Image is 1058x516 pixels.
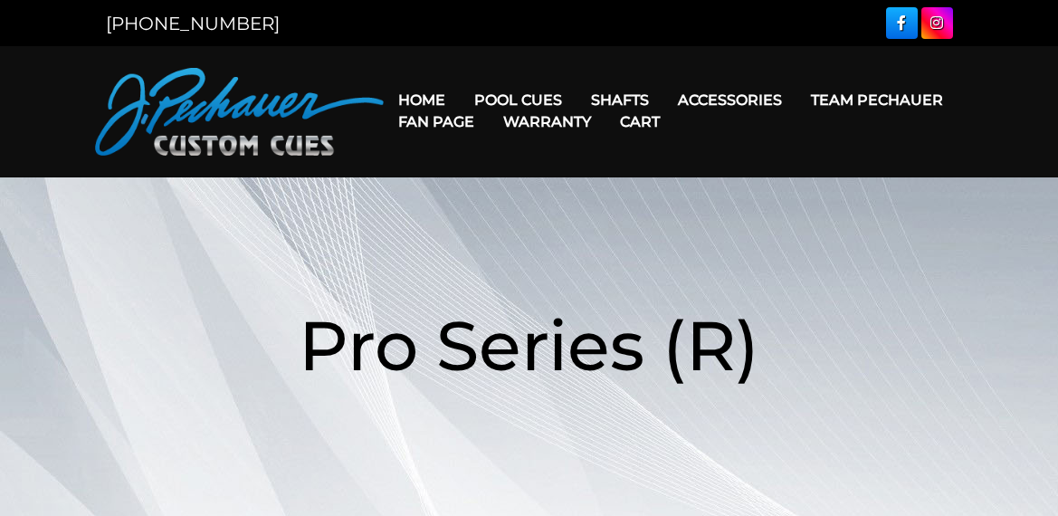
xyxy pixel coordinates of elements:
[299,303,759,387] span: Pro Series (R)
[489,99,605,145] a: Warranty
[796,77,958,123] a: Team Pechauer
[460,77,577,123] a: Pool Cues
[95,68,385,156] img: Pechauer Custom Cues
[384,77,460,123] a: Home
[663,77,796,123] a: Accessories
[384,99,489,145] a: Fan Page
[577,77,663,123] a: Shafts
[106,13,280,34] a: [PHONE_NUMBER]
[605,99,674,145] a: Cart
